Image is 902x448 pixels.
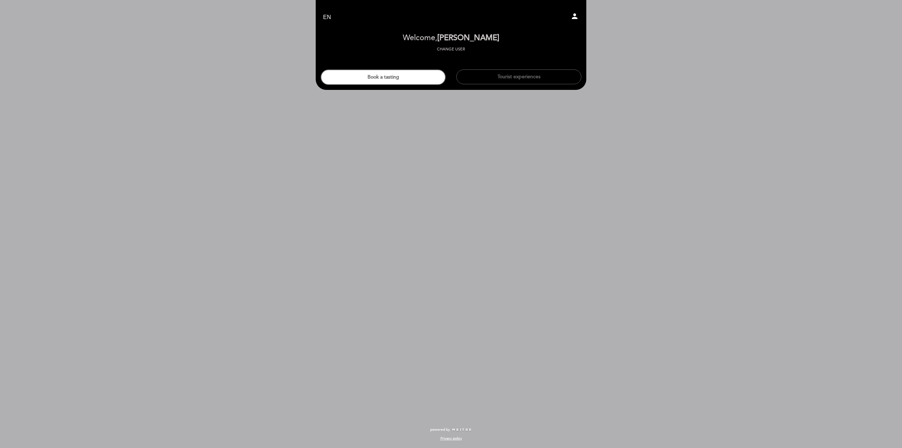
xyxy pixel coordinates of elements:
span: [PERSON_NAME] [437,33,499,43]
i: person [570,12,579,20]
button: person [570,12,579,23]
a: Visitas y degustaciones en La Pirámide [407,8,495,27]
img: MEITRE [452,428,472,432]
a: Privacy policy [440,436,462,441]
a: powered by [430,427,472,432]
button: Change user [435,46,467,53]
h2: Welcome, [403,34,499,42]
button: Book a tasting [321,69,446,85]
button: Tourist experiences [456,69,581,84]
span: powered by [430,427,450,432]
